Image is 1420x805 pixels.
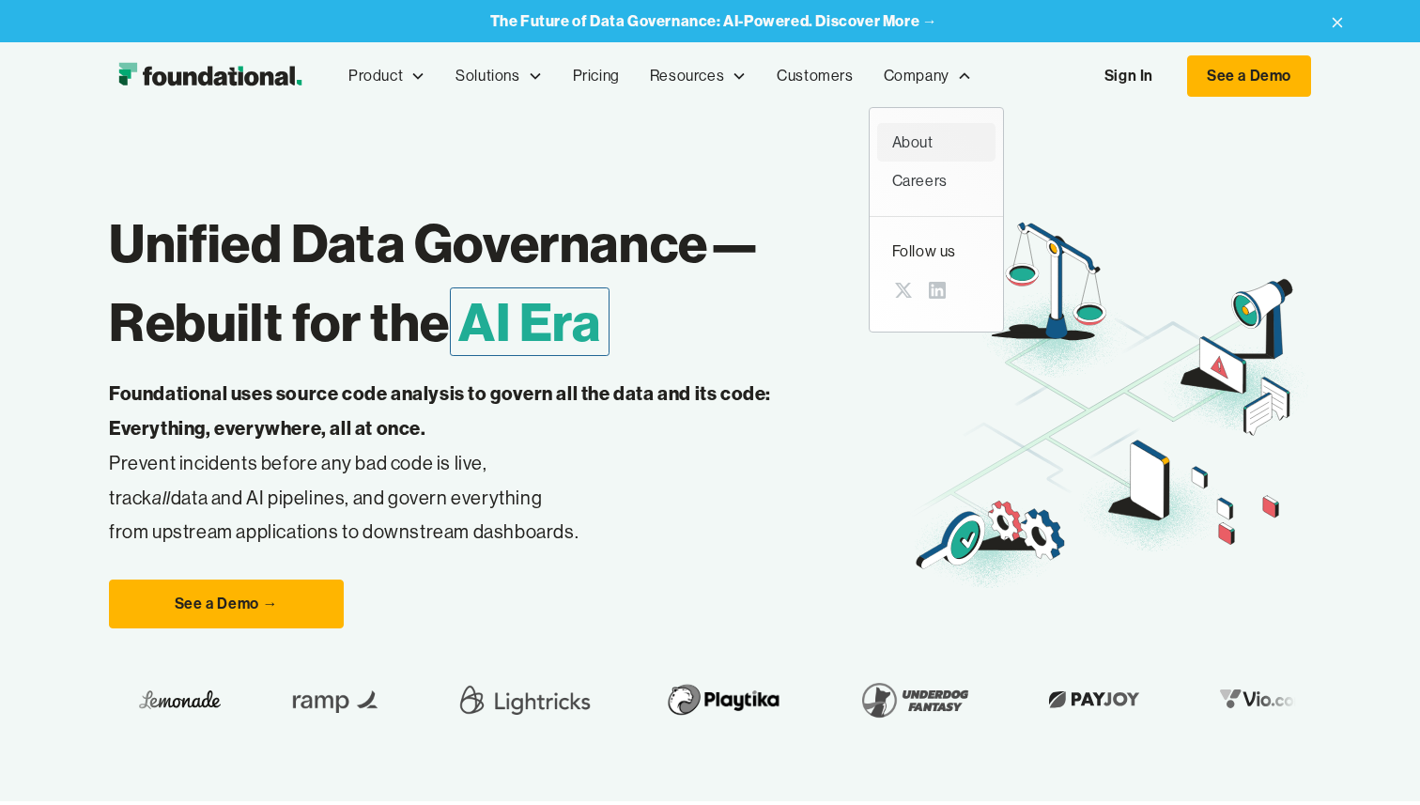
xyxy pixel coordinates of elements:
a: home [109,57,311,95]
div: Follow us [892,240,980,264]
em: all [152,486,171,509]
div: Company [869,45,987,107]
a: See a Demo [1187,55,1311,97]
img: Playtika [638,673,772,726]
img: Lemonade [120,685,202,714]
div: Product [348,64,403,88]
div: Careers [892,169,980,194]
a: Pricing [558,45,635,107]
div: Solutions [455,64,519,88]
iframe: Chat Widget [1326,715,1420,805]
a: Customers [762,45,868,107]
img: Vio.com [1191,685,1300,714]
h1: Unified Data Governance— Rebuilt for the [109,204,910,362]
img: Underdog Fantasy [832,673,960,726]
nav: Company [869,107,1004,333]
div: About [892,131,980,155]
a: See a Demo → [109,580,344,628]
div: Company [884,64,949,88]
img: Foundational Logo [109,57,311,95]
a: About [877,123,996,163]
a: Careers [877,162,996,201]
img: Ramp [262,673,375,726]
strong: Foundational uses source code analysis to govern all the data and its code: Everything, everywher... [109,381,771,440]
span: AI Era [450,287,610,356]
div: Solutions [440,45,557,107]
a: The Future of Data Governance: AI-Powered. Discover More → [490,11,938,30]
a: Sign In [1086,56,1172,96]
p: Prevent incidents before any bad code is live, track data and AI pipelines, and govern everything... [109,377,830,550]
img: Payjoy [1020,685,1131,714]
img: Lightricks [435,673,578,726]
div: Resources [635,45,762,107]
div: Product [333,45,440,107]
div: Resources [650,64,724,88]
